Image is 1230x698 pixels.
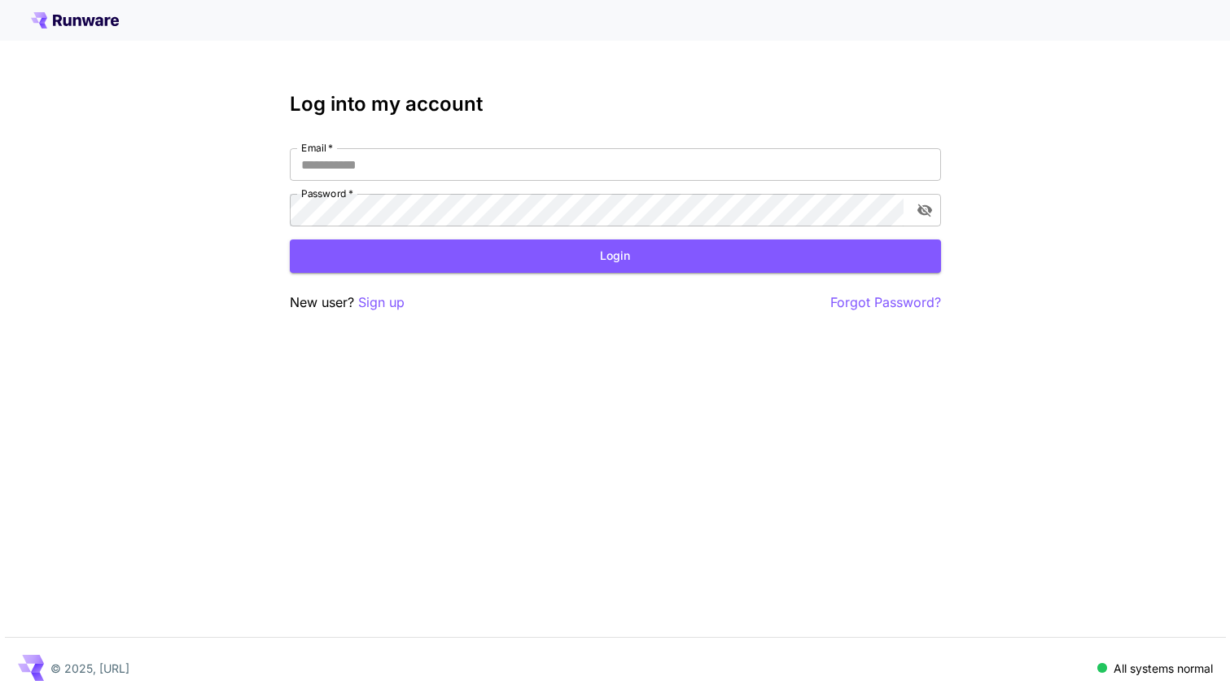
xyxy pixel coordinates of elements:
[830,292,941,313] button: Forgot Password?
[1114,660,1213,677] p: All systems normal
[290,93,941,116] h3: Log into my account
[50,660,129,677] p: © 2025, [URL]
[910,195,939,225] button: toggle password visibility
[290,292,405,313] p: New user?
[358,292,405,313] button: Sign up
[301,141,333,155] label: Email
[290,239,941,273] button: Login
[301,187,353,200] label: Password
